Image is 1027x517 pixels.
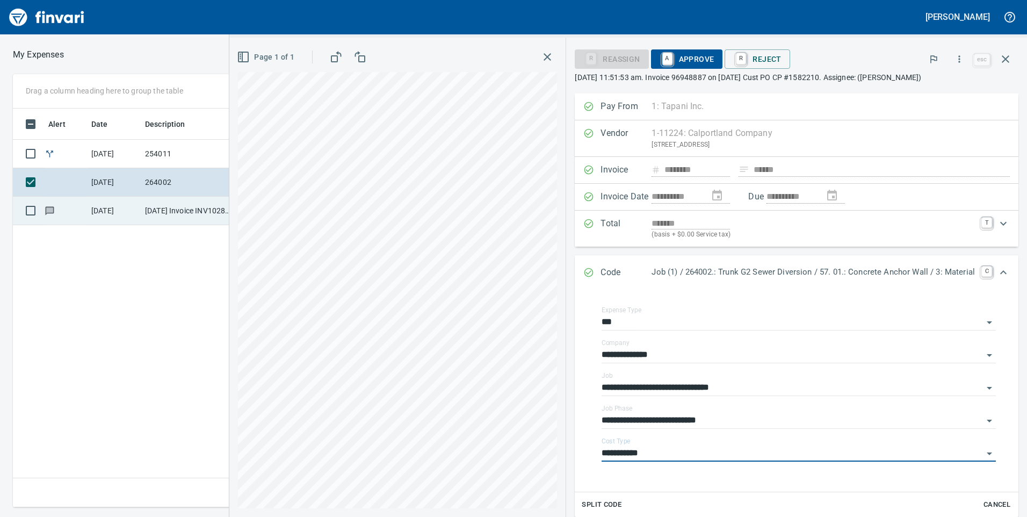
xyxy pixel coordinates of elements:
nav: breadcrumb [13,48,64,61]
span: Cancel [982,499,1011,511]
span: Date [91,118,122,131]
label: Job Phase [602,405,632,412]
span: Reject [733,50,781,68]
button: Open [982,315,997,330]
button: Open [982,348,997,363]
td: 264002 [141,168,237,197]
button: Open [982,446,997,461]
td: 254011 [141,140,237,168]
button: [PERSON_NAME] [923,9,993,25]
h5: [PERSON_NAME] [925,11,990,23]
button: More [948,47,971,71]
a: esc [974,54,990,66]
td: [DATE] [87,197,141,225]
button: AApprove [651,49,723,69]
p: (basis + $0.00 Service tax) [652,229,975,240]
button: Open [982,413,997,428]
button: Page 1 of 1 [235,47,299,67]
button: Flag [922,47,945,71]
a: C [981,266,992,277]
td: [DATE] Invoice INV10286289 from [GEOGRAPHIC_DATA] (1-24796) [141,197,237,225]
span: Split Code [582,499,621,511]
label: Expense Type [602,307,641,313]
td: [DATE] [87,168,141,197]
td: [DATE] [87,140,141,168]
span: Page 1 of 1 [239,51,294,64]
div: Reassign [575,54,648,63]
label: Job [602,372,613,379]
p: Total [601,217,652,240]
p: [DATE] 11:51:53 am. Invoice 96948887 on [DATE] Cust PO CP #1582210. Assignee: ([PERSON_NAME]) [575,72,1018,83]
span: Approve [660,50,714,68]
div: Expand [575,211,1018,247]
button: Open [982,380,997,396]
span: Date [91,118,108,131]
span: Description [145,118,185,131]
div: Expand [575,255,1018,291]
span: Has messages [44,207,55,214]
span: Close invoice [971,46,1018,72]
a: A [662,53,672,64]
button: Split Code [579,497,624,513]
a: R [736,53,746,64]
span: Alert [48,118,66,131]
label: Company [602,340,630,346]
span: Alert [48,118,79,131]
a: T [981,217,992,228]
img: Finvari [6,4,87,30]
button: Cancel [980,497,1014,513]
p: My Expenses [13,48,64,61]
label: Cost Type [602,438,631,444]
button: RReject [725,49,790,69]
p: Code [601,266,652,280]
p: Drag a column heading here to group the table [26,85,183,96]
span: Split transaction [44,150,55,157]
p: Job (1) / 264002.: Trunk G2 Sewer Diversion / 57. 01.: Concrete Anchor Wall / 3: Material [652,266,975,278]
span: Description [145,118,199,131]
